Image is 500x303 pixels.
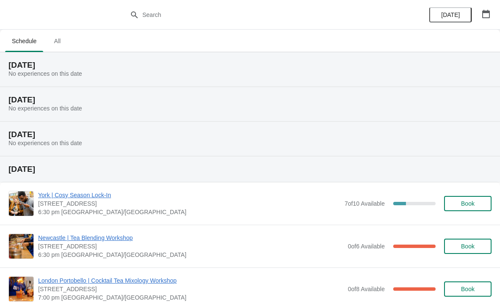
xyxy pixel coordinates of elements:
span: Book [461,243,475,250]
span: York | Cosy Season Lock-In [38,191,340,199]
span: 7 of 10 Available [344,200,385,207]
button: Book [444,196,492,211]
span: 6:30 pm [GEOGRAPHIC_DATA]/[GEOGRAPHIC_DATA] [38,251,344,259]
span: 7:00 pm [GEOGRAPHIC_DATA]/[GEOGRAPHIC_DATA] [38,293,344,302]
h2: [DATE] [8,96,492,104]
span: [STREET_ADDRESS] [38,242,344,251]
h2: [DATE] [8,165,492,174]
button: Book [444,281,492,297]
span: No experiences on this date [8,140,82,146]
span: Schedule [5,33,43,49]
span: London Portobello | Cocktail Tea Mixology Workshop [38,276,344,285]
span: 0 of 8 Available [348,286,385,292]
span: Newcastle | Tea Blending Workshop [38,234,344,242]
h2: [DATE] [8,130,492,139]
h2: [DATE] [8,61,492,69]
span: [STREET_ADDRESS] [38,199,340,208]
span: No experiences on this date [8,70,82,77]
span: [STREET_ADDRESS] [38,285,344,293]
span: All [47,33,68,49]
span: 6:30 pm [GEOGRAPHIC_DATA]/[GEOGRAPHIC_DATA] [38,208,340,216]
img: London Portobello | Cocktail Tea Mixology Workshop | 158 Portobello Road, London W11 2EB, UK | 7:... [9,277,33,301]
span: 0 of 6 Available [348,243,385,250]
span: Book [461,200,475,207]
button: Book [444,239,492,254]
span: Book [461,286,475,292]
img: York | Cosy Season Lock-In | 73 Low Petergate, YO1 7HY | 6:30 pm Europe/London [9,191,33,216]
button: [DATE] [429,7,472,22]
span: [DATE] [441,11,460,18]
span: No experiences on this date [8,105,82,112]
img: Newcastle | Tea Blending Workshop | 123 Grainger Street, Newcastle upon Tyne, NE1 5AE | 6:30 pm E... [9,234,33,259]
input: Search [142,7,375,22]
